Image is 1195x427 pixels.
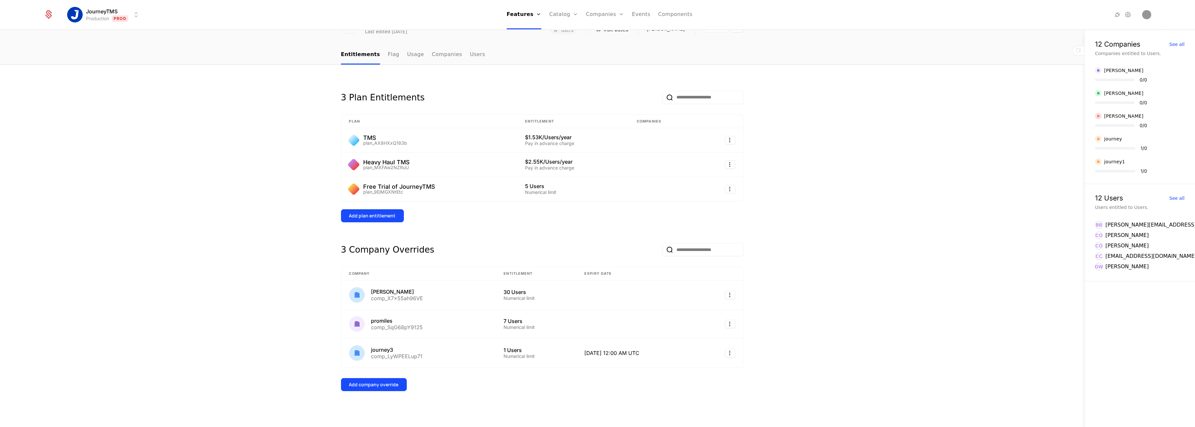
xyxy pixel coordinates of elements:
[341,45,485,65] ul: Choose Sub Page
[1124,11,1132,19] a: Settings
[1104,136,1122,142] div: journey
[725,136,735,144] button: Select action
[341,91,425,104] div: 3 Plan Entitlements
[725,291,735,299] button: Select action
[363,159,410,165] div: Heavy Haul TMS
[1095,204,1185,211] div: Users entitled to Users.
[525,190,621,195] div: Numerical limit
[86,7,118,15] span: JourneyTMS
[1095,113,1102,119] img: John Smith
[365,28,407,35] div: Last edited [DATE]
[1095,242,1103,250] div: CO
[371,289,423,294] div: [PERSON_NAME]
[1105,263,1149,271] div: [PERSON_NAME]
[725,349,735,357] button: Select action
[363,184,435,190] div: Free Trial of JourneyTMS
[504,325,569,330] div: Numerical limit
[1095,41,1140,48] div: 12 Companies
[1095,263,1103,271] div: GW
[1169,42,1185,47] div: See all
[1104,158,1125,165] div: journey1
[561,28,574,32] span: users
[1104,113,1144,119] div: [PERSON_NAME]
[1095,50,1185,57] div: Companies entitled to Users.
[341,267,496,281] th: Company
[86,15,109,22] div: Production
[584,350,639,356] span: [DATE] 12:00 AM UTC
[349,213,396,219] div: Add plan entitlement
[371,325,423,330] div: comp_SqG68pY9125
[576,267,698,281] th: Expiry date
[1140,123,1147,128] div: 0 / 0
[1095,90,1102,96] img: Jake Shimota
[725,160,735,169] button: Select action
[525,159,621,164] div: $2.55K/Users/year
[1105,242,1149,250] div: [PERSON_NAME]
[1141,146,1147,151] div: 1 / 0
[349,287,365,303] img: Walker Probasco
[371,318,423,323] div: promiles
[1140,78,1147,82] div: 0 / 0
[504,354,569,359] div: Numerical limit
[629,115,698,128] th: Companies
[1104,90,1144,96] div: [PERSON_NAME]
[388,45,399,65] a: Flag
[525,135,621,140] div: $1.53K/Users/year
[371,296,423,301] div: comp_X7x55ah96VE
[1141,169,1147,173] div: 1 / 0
[517,115,629,128] th: Entitlement
[341,115,517,128] th: Plan
[1142,10,1151,19] img: Walker Probasco
[1105,231,1149,239] div: [PERSON_NAME]
[470,45,485,65] a: Users
[349,381,399,388] div: Add company override
[341,209,404,222] button: Add plan entitlement
[1095,67,1102,74] img: DARREN SCHILLINGER
[1140,100,1147,105] div: 0 / 0
[525,184,621,189] div: 5 Users
[504,318,569,324] div: 7 Users
[363,165,410,170] div: plan_MXFAw2NZRuU
[725,185,735,193] button: Select action
[67,7,83,22] img: JourneyTMS
[407,45,424,65] a: Usage
[371,347,423,352] div: journey3
[1169,196,1185,200] div: See all
[525,166,621,170] div: Pay in advance charge
[504,347,569,353] div: 1 Users
[1095,195,1123,201] div: 12 Users
[1114,11,1121,19] a: Integrations
[363,135,407,141] div: TMS
[69,7,140,22] button: Select environment
[1095,221,1103,229] div: BB
[725,320,735,328] button: Select action
[341,243,434,256] div: 3 Company Overrides
[1142,10,1151,19] button: Open user button
[341,45,380,65] a: Entitlements
[341,378,407,391] button: Add company override
[363,190,435,194] div: plan_9EiMGXNtEtc
[525,141,621,146] div: Pay in advance charge
[504,289,569,295] div: 30 Users
[341,45,744,65] nav: Main
[504,296,569,301] div: Numerical limit
[1104,67,1144,74] div: [PERSON_NAME]
[432,45,462,65] a: Companies
[1095,136,1102,142] img: journey
[1095,252,1103,260] div: CC
[349,316,365,332] img: promiles
[1095,158,1102,165] img: journey1
[112,15,128,22] span: Prod
[496,267,577,281] th: Entitlement
[349,345,365,361] img: journey3
[363,141,407,145] div: plan_AX8HXxQ183b
[371,354,423,359] div: comp_LyWPEELup71
[1095,231,1103,239] div: CO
